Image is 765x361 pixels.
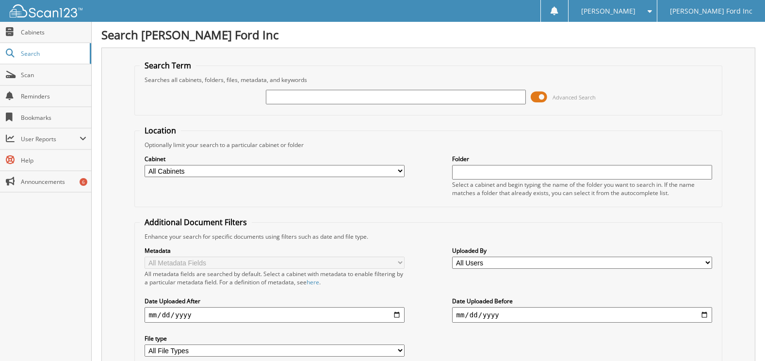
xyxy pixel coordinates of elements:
span: Advanced Search [553,94,596,101]
legend: Search Term [140,60,196,71]
label: File type [145,334,404,343]
legend: Additional Document Filters [140,217,252,228]
label: Date Uploaded Before [452,297,712,305]
div: Enhance your search for specific documents using filters such as date and file type. [140,232,716,241]
span: User Reports [21,135,80,143]
span: Cabinets [21,28,86,36]
span: Search [21,49,85,58]
h1: Search [PERSON_NAME] Ford Inc [101,27,755,43]
input: end [452,307,712,323]
span: [PERSON_NAME] [581,8,635,14]
input: start [145,307,404,323]
span: Help [21,156,86,164]
span: Bookmarks [21,114,86,122]
label: Date Uploaded After [145,297,404,305]
label: Folder [452,155,712,163]
a: here [307,278,319,286]
div: Searches all cabinets, folders, files, metadata, and keywords [140,76,716,84]
div: Select a cabinet and begin typing the name of the folder you want to search in. If the name match... [452,180,712,197]
legend: Location [140,125,181,136]
label: Cabinet [145,155,404,163]
iframe: Chat Widget [716,314,765,361]
div: Optionally limit your search to a particular cabinet or folder [140,141,716,149]
span: [PERSON_NAME] Ford Inc [670,8,752,14]
label: Uploaded By [452,246,712,255]
span: Scan [21,71,86,79]
div: 6 [80,178,87,186]
img: scan123-logo-white.svg [10,4,82,17]
span: Reminders [21,92,86,100]
div: All metadata fields are searched by default. Select a cabinet with metadata to enable filtering b... [145,270,404,286]
span: Announcements [21,178,86,186]
label: Metadata [145,246,404,255]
